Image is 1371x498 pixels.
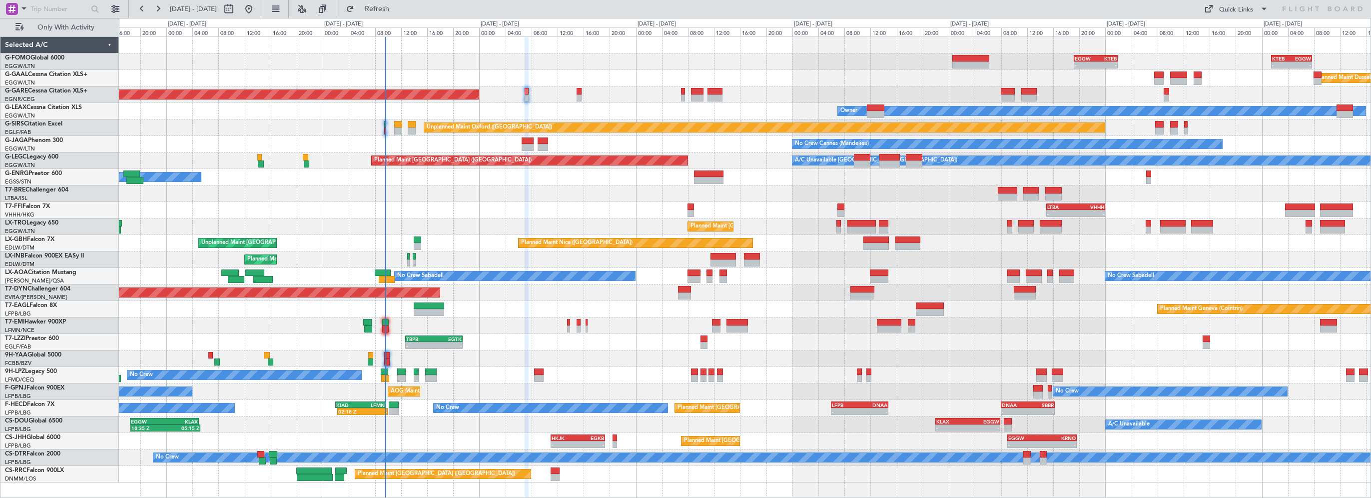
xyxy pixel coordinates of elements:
[1158,27,1184,36] div: 08:00
[218,27,244,36] div: 08:00
[5,335,25,341] span: T7-LZZI
[5,269,28,275] span: LX-AOA
[164,418,198,424] div: KLAX
[5,253,84,259] a: LX-INBFalcon 900EX EASy II
[5,269,76,275] a: LX-AOACitation Mustang
[5,385,26,391] span: F-GPNJ
[584,27,610,36] div: 16:00
[844,27,870,36] div: 08:00
[375,27,401,36] div: 08:00
[5,343,31,350] a: EGLF/FAB
[5,71,87,77] a: G-GAALCessna Citation XLS+
[1236,27,1262,36] div: 20:00
[5,277,64,284] a: [PERSON_NAME]/QSA
[341,1,401,17] button: Refresh
[578,441,605,447] div: -
[5,451,60,457] a: CS-DTRFalcon 2000
[114,27,140,36] div: 16:00
[636,27,662,36] div: 00:00
[1262,27,1288,36] div: 00:00
[26,24,105,31] span: Only With Activity
[5,203,50,209] a: T7-FFIFalcon 7X
[1096,55,1117,61] div: KTEB
[5,260,34,268] a: EDLW/DTM
[131,425,165,431] div: 18:35 Z
[795,153,957,168] div: A/C Unavailable [GEOGRAPHIC_DATA] ([GEOGRAPHIC_DATA])
[521,235,633,250] div: Planned Maint Nice ([GEOGRAPHIC_DATA])
[860,402,887,408] div: DNAA
[5,253,24,259] span: LX-INB
[1002,408,1028,414] div: -
[453,27,479,36] div: 20:00
[688,27,714,36] div: 08:00
[5,326,34,334] a: LFMN/NCE
[5,104,82,110] a: G-LEAXCessna Citation XLS
[5,71,28,77] span: G-GAAL
[1288,27,1314,36] div: 04:00
[1028,408,1054,414] div: -
[5,112,35,119] a: EGGW/LTN
[795,136,869,151] div: No Crew Cannes (Mandelieu)
[5,368,57,374] a: 9H-LPZLegacy 500
[832,402,859,408] div: LFPB
[5,62,35,70] a: EGGW/LTN
[130,367,153,382] div: No Crew
[5,286,70,292] a: T7-DYNChallenger 604
[436,400,459,415] div: No Crew
[1076,204,1104,210] div: VHHH
[5,376,34,383] a: LFMD/CEQ
[5,385,64,391] a: F-GPNJFalcon 900EX
[5,137,28,143] span: G-JAGA
[949,27,975,36] div: 00:00
[427,120,552,135] div: Unplanned Maint Oxford ([GEOGRAPHIC_DATA])
[740,27,766,36] div: 16:00
[5,104,26,110] span: G-LEAX
[766,27,792,36] div: 20:00
[1160,301,1243,316] div: Planned Maint Geneva (Cointrin)
[684,433,841,448] div: Planned Maint [GEOGRAPHIC_DATA] ([GEOGRAPHIC_DATA])
[1108,417,1150,432] div: A/C Unavailable
[5,418,28,424] span: CS-DOU
[792,27,818,36] div: 00:00
[323,27,349,36] div: 00:00
[1210,27,1236,36] div: 16:00
[245,27,271,36] div: 12:00
[832,408,859,414] div: -
[5,154,58,160] a: G-LEGCLegacy 600
[397,268,444,283] div: No Crew Sabadell
[406,336,434,342] div: TBPB
[201,235,366,250] div: Unplanned Maint [GEOGRAPHIC_DATA] ([GEOGRAPHIC_DATA])
[5,187,25,193] span: T7-BRE
[166,27,192,36] div: 00:00
[1047,210,1076,216] div: -
[975,27,1001,36] div: 04:00
[5,319,24,325] span: T7-EMI
[5,121,62,127] a: G-SIRSCitation Excel
[662,27,688,36] div: 04:00
[5,368,25,374] span: 9H-LPZ
[5,319,66,325] a: T7-EMIHawker 900XP
[297,27,323,36] div: 20:00
[558,27,584,36] div: 12:00
[1107,20,1145,28] div: [DATE] - [DATE]
[5,467,64,473] a: CS-RRCFalcon 900LX
[5,203,22,209] span: T7-FFI
[1105,27,1131,36] div: 00:00
[363,408,387,414] div: -
[5,244,34,251] a: EDLW/DTM
[192,27,218,36] div: 04:00
[5,88,87,94] a: G-GARECessna Citation XLS+
[5,425,31,433] a: LFPB/LBG
[1314,27,1340,36] div: 08:00
[506,27,532,36] div: 04:00
[5,310,31,317] a: LFPB/LBG
[5,128,31,136] a: EGLF/FAB
[1027,27,1053,36] div: 12:00
[1056,384,1079,399] div: No Crew
[870,27,896,36] div: 12:00
[5,170,28,176] span: G-ENRG
[5,236,54,242] a: LX-GBHFalcon 7X
[638,20,676,28] div: [DATE] - [DATE]
[349,27,375,36] div: 04:00
[358,466,515,481] div: Planned Maint [GEOGRAPHIC_DATA] ([GEOGRAPHIC_DATA])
